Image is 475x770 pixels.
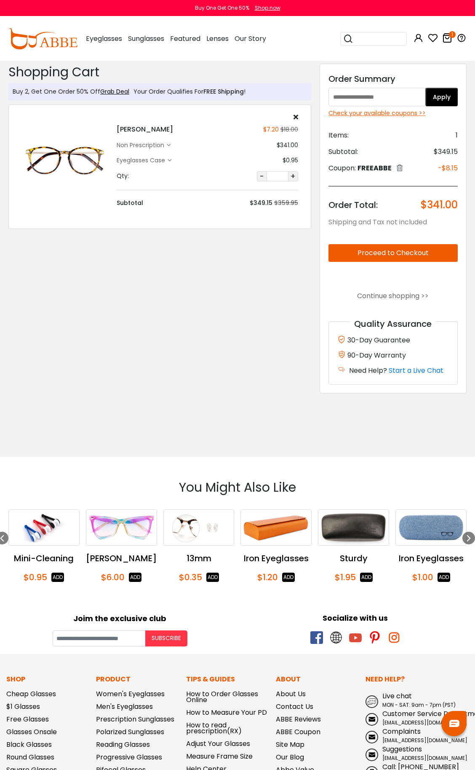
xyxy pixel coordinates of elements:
[6,714,49,724] a: Free Glasses
[276,714,321,724] a: ABBE Reviews
[241,510,311,545] img: Iron Eyeglasses Case AB18601
[276,702,313,711] a: Contact Us
[382,691,412,701] span: Live chat
[396,510,466,545] img: Iron Eyeglasses Case AB06401
[277,141,298,150] div: $341.00
[186,689,258,705] a: How to Order Glasses Online
[117,199,143,207] div: Subtotal
[318,510,389,545] img: Sturdy Sunglasses Case
[462,532,475,544] div: Next slide
[100,87,129,96] a: Grab Deal
[203,87,244,96] span: FREE Shipping
[382,744,422,754] span: Suggestions
[6,740,52,749] a: Black Glasses
[86,509,157,546] a: Marlena
[382,754,467,762] span: [EMAIL_ADDRESS][DOMAIN_NAME]
[360,573,373,582] button: ADD
[96,689,165,699] a: Women's Eyeglasses
[96,714,174,724] a: Prescription Sunglasses
[421,199,458,211] span: $341.00
[8,28,77,49] img: abbeglasses.com
[366,674,469,684] p: Need Help?
[117,172,129,180] div: Qty:
[195,4,249,12] div: Buy One Get One 50%
[186,720,242,736] a: How to read prescription(RX)
[318,509,389,584] div: 11 / 57
[425,88,458,106] button: Apply
[242,612,469,624] div: Socialize with us
[288,171,298,181] button: +
[145,630,187,646] button: Subscribe
[335,571,356,584] span: $1.95
[310,631,323,644] span: facebook
[276,727,320,737] a: ABBE Coupon
[328,163,403,173] div: Coupon:
[206,34,229,43] span: Lenses
[101,571,125,584] span: $6.00
[129,87,246,96] div: Your Order Qualifies For !
[434,147,458,157] span: $349.15
[163,552,235,565] div: 13mm Replacement Nose Pads
[263,125,279,134] div: $7.20
[6,611,233,624] div: Joim the exclusive club
[366,691,469,709] a: Live chat MON - SAT: 9am - 7pm (PST)
[328,244,458,262] button: Proceed to Checkout
[6,689,56,699] a: Cheap Glasses
[328,199,378,211] span: Order Total:
[6,702,40,711] a: $1 Glasses
[170,34,200,43] span: Featured
[382,719,467,726] span: [EMAIL_ADDRESS][DOMAIN_NAME]
[366,709,469,727] a: Customer Service Department [EMAIL_ADDRESS][DOMAIN_NAME]
[395,552,467,565] div: Iron Eyeglasses Case AB06401
[337,334,449,345] div: 30-Day Guarantee
[328,147,358,157] span: Subtotal:
[274,199,298,207] div: $359.95
[96,674,177,684] p: Product
[117,141,167,150] div: non prescription
[279,125,298,134] div: $18.00
[395,509,467,584] div: 12 / 57
[179,571,202,584] span: $0.35
[86,34,122,43] span: Eyeglasses
[9,510,79,545] img: Mini-Cleaning Brush
[382,727,421,736] span: Complaints
[438,573,450,582] button: ADD
[51,573,64,582] button: ADD
[251,4,280,11] a: Shop now
[186,708,267,717] a: How to Measure Your PD
[350,318,436,330] span: Quality Assurance
[328,109,458,118] div: Check your available coupons >>
[389,366,443,375] a: Start a Live Chat
[206,573,219,582] button: ADD
[328,130,349,140] span: Items:
[328,73,458,85] div: Order Summary
[412,571,433,584] span: $1.00
[129,573,141,582] button: ADD
[257,571,278,584] span: $1.20
[53,630,145,646] input: Your email
[330,631,342,644] span: twitter
[8,65,311,80] h2: Shopping Cart
[186,751,253,761] a: Measure Frame Size
[186,739,250,748] a: Adjust Your Glasses
[456,130,458,140] span: 1
[21,139,108,182] img: Callie
[276,740,304,749] a: Site Map
[395,509,467,546] a: Iron Eyeglasses Case AB06401
[328,269,458,284] iframe: PayPal
[117,124,173,135] h4: [PERSON_NAME]
[128,34,164,43] span: Sunglasses
[449,720,459,727] img: chat
[6,727,57,737] a: Glasses Onsale
[163,509,235,546] a: 13mm Replacement Nose Pads
[382,737,467,744] span: [EMAIL_ADDRESS][DOMAIN_NAME]
[240,509,312,546] a: Iron Eyeglasses Case AB18601
[449,31,456,38] i: 1
[382,701,456,708] span: MON - SAT: 9am - 7pm (PST)
[276,752,304,762] a: Our Blog
[442,35,452,44] a: 1
[24,571,47,584] span: $0.95
[96,752,162,762] a: Progressive Glasses
[283,156,298,165] div: $0.95
[164,510,234,545] img: 13mm Replacement Nose Pads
